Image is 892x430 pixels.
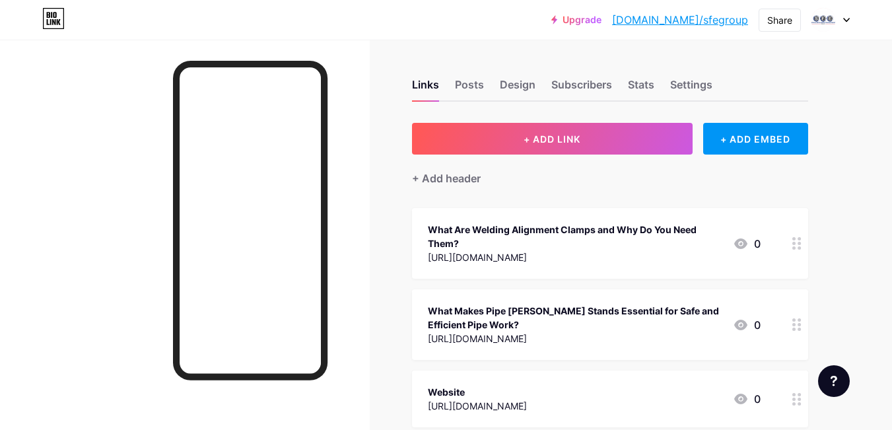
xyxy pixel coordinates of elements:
[670,77,712,100] div: Settings
[428,385,527,399] div: Website
[428,304,722,332] div: What Makes Pipe [PERSON_NAME] Stands Essential for Safe and Efficient Pipe Work?
[412,170,481,186] div: + Add header
[628,77,654,100] div: Stats
[524,133,580,145] span: + ADD LINK
[703,123,808,155] div: + ADD EMBED
[455,77,484,100] div: Posts
[733,391,761,407] div: 0
[428,399,527,413] div: [URL][DOMAIN_NAME]
[733,317,761,333] div: 0
[428,332,722,345] div: [URL][DOMAIN_NAME]
[733,236,761,252] div: 0
[551,77,612,100] div: Subscribers
[412,77,439,100] div: Links
[811,7,836,32] img: sfegroup
[428,223,722,250] div: What Are Welding Alignment Clamps and Why Do You Need Them?
[500,77,535,100] div: Design
[551,15,601,25] a: Upgrade
[428,250,722,264] div: [URL][DOMAIN_NAME]
[767,13,792,27] div: Share
[412,123,693,155] button: + ADD LINK
[612,12,748,28] a: [DOMAIN_NAME]/sfegroup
